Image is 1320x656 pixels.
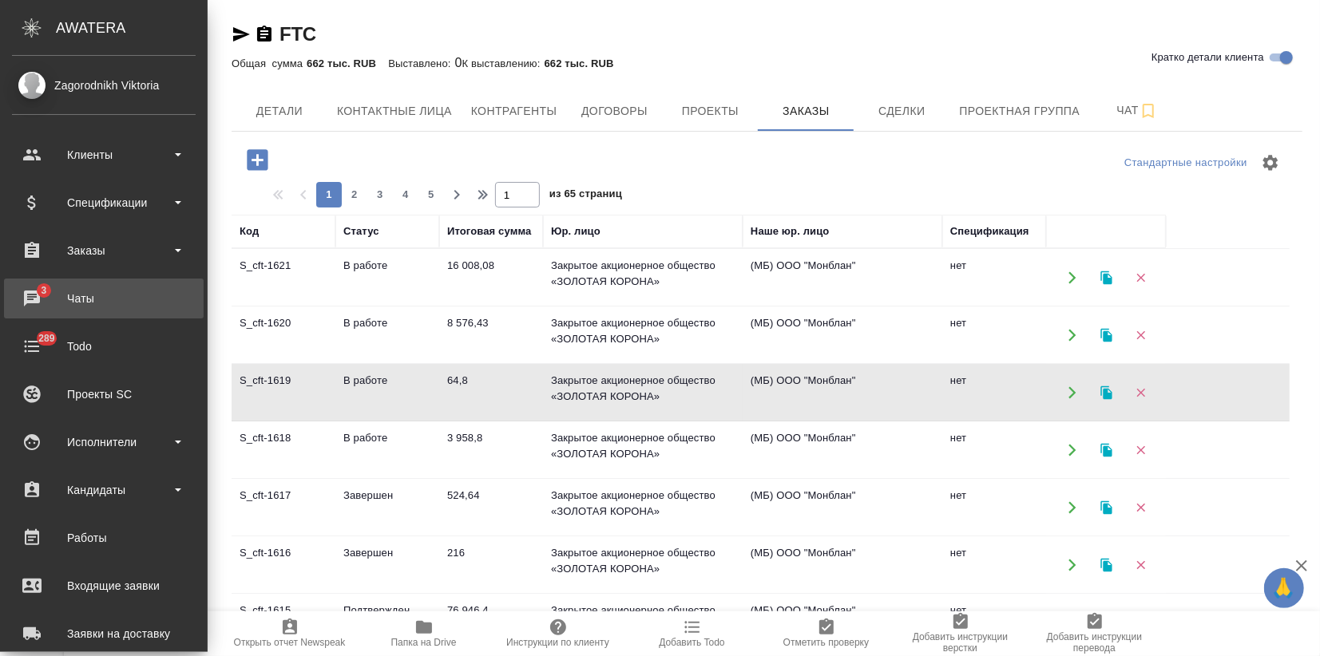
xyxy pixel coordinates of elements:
[743,595,942,650] td: (МБ) ООО "Монблан"
[1152,49,1264,65] span: Кратко детали клиента
[950,223,1029,239] div: Спецификация
[439,480,543,535] td: 524,64
[942,595,1046,650] td: нет
[759,611,894,656] button: Отметить проверку
[767,101,844,121] span: Заказы
[367,187,393,203] span: 3
[391,637,457,648] span: Папка на Drive
[335,422,439,478] td: В работе
[543,307,743,363] td: Закрытое акционерное общество «ЗОЛОТАЯ КОРОНА»
[1090,491,1123,524] button: Клонировать
[12,430,196,454] div: Исполнители
[4,518,204,558] a: Работы
[1139,101,1158,121] svg: Подписаться
[439,595,543,650] td: 76 946,4
[1124,606,1157,638] button: Удалить
[1124,318,1157,351] button: Удалить
[12,574,196,598] div: Входящие заявки
[894,611,1028,656] button: Добавить инструкции верстки
[232,365,335,421] td: S_cft-1619
[4,374,204,414] a: Проекты SC
[343,223,379,239] div: Статус
[1124,261,1157,294] button: Удалить
[31,283,56,298] span: 3
[232,25,251,44] button: Скопировать ссылку для ЯМессенджера
[1264,568,1304,608] button: 🙏
[337,101,452,121] span: Контактные лица
[335,595,439,650] td: Подтвержден
[625,611,759,656] button: Добавить Todo
[743,250,942,306] td: (МБ) ООО "Монблан"
[1099,101,1175,121] span: Чат
[1090,606,1123,638] button: Клонировать
[743,480,942,535] td: (МБ) ООО "Монблан"
[4,279,204,318] a: 3Чаты
[279,23,316,45] a: FTC
[743,307,942,363] td: (МБ) ООО "Монблан"
[232,422,335,478] td: S_cft-1618
[942,422,1046,478] td: нет
[234,637,346,648] span: Открыть отчет Newspeak
[12,143,196,167] div: Клиенты
[1120,151,1251,176] div: split button
[439,422,543,478] td: 3 958,8
[232,537,335,593] td: S_cft-1616
[1056,318,1088,351] button: Открыть
[1251,144,1290,182] span: Настроить таблицу
[12,382,196,406] div: Проекты SC
[12,478,196,502] div: Кандидаты
[1270,571,1298,605] span: 🙏
[4,566,204,606] a: Входящие заявки
[863,101,940,121] span: Сделки
[12,334,196,358] div: Todo
[12,191,196,215] div: Спецификации
[1124,491,1157,524] button: Удалить
[1056,491,1088,524] button: Открыть
[223,611,357,656] button: Открыть отчет Newspeak
[543,422,743,478] td: Закрытое акционерное общество «ЗОЛОТАЯ КОРОНА»
[462,57,545,69] p: К выставлению:
[342,182,367,207] button: 2
[418,182,444,207] button: 5
[1056,548,1088,581] button: Открыть
[545,57,626,69] p: 662 тыс. RUB
[357,611,491,656] button: Папка на Drive
[12,287,196,310] div: Чаты
[506,637,609,648] span: Инструкции по клиенту
[439,307,543,363] td: 8 576,43
[12,622,196,646] div: Заявки на доставку
[439,365,543,421] td: 64,8
[1056,433,1088,466] button: Открыть
[232,480,335,535] td: S_cft-1617
[236,144,279,176] button: Добавить проект
[549,184,622,207] span: из 65 страниц
[335,250,439,306] td: В работе
[418,187,444,203] span: 5
[783,637,869,648] span: Отметить проверку
[342,187,367,203] span: 2
[1124,548,1157,581] button: Удалить
[942,537,1046,593] td: нет
[12,526,196,550] div: Работы
[29,330,65,346] span: 289
[491,611,625,656] button: Инструкции по клиенту
[335,365,439,421] td: В работе
[543,365,743,421] td: Закрытое акционерное общество «ЗОЛОТАЯ КОРОНА»
[543,250,743,306] td: Закрытое акционерное общество «ЗОЛОТАЯ КОРОНА»
[232,53,1302,73] div: 0
[232,307,335,363] td: S_cft-1620
[335,537,439,593] td: Завершен
[942,307,1046,363] td: нет
[1090,376,1123,409] button: Клонировать
[335,307,439,363] td: В работе
[1028,611,1162,656] button: Добавить инструкции перевода
[393,182,418,207] button: 4
[903,631,1018,654] span: Добавить инструкции верстки
[743,365,942,421] td: (МБ) ООО "Монблан"
[751,223,830,239] div: Наше юр. лицо
[388,57,454,69] p: Выставлено:
[393,187,418,203] span: 4
[307,57,388,69] p: 662 тыс. RUB
[1056,376,1088,409] button: Открыть
[659,637,724,648] span: Добавить Todo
